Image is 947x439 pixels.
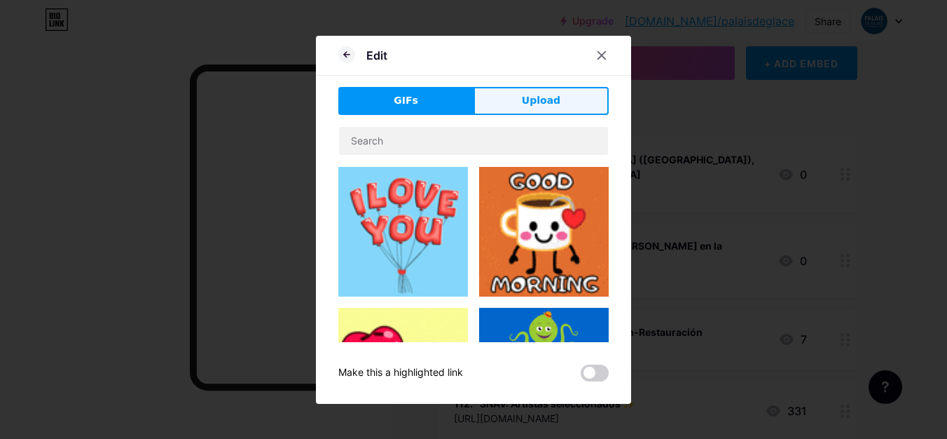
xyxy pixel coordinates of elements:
[366,47,387,64] div: Edit
[338,87,473,115] button: GIFs
[522,93,560,108] span: Upload
[473,87,609,115] button: Upload
[338,365,463,381] div: Make this a highlighted link
[339,127,608,155] input: Search
[338,167,468,297] img: Gihpy
[394,93,418,108] span: GIFs
[479,167,609,297] img: Gihpy
[479,308,609,412] img: Gihpy
[338,308,468,438] img: Gihpy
